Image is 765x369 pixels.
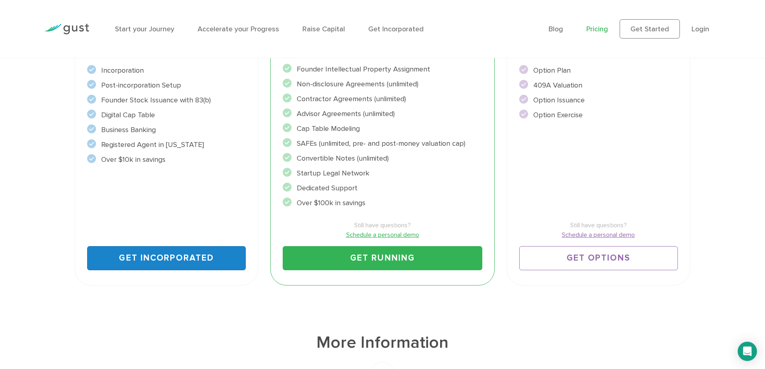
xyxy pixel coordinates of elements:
[302,25,345,33] a: Raise Capital
[586,25,608,33] a: Pricing
[283,79,482,90] li: Non-disclosure Agreements (unlimited)
[620,19,680,39] a: Get Started
[87,139,246,150] li: Registered Agent in [US_STATE]
[87,124,246,135] li: Business Banking
[519,110,678,120] li: Option Exercise
[75,332,690,354] h1: More Information
[115,25,174,33] a: Start your Journey
[283,230,482,240] a: Schedule a personal demo
[283,138,482,149] li: SAFEs (unlimited, pre- and post-money valuation cap)
[87,154,246,165] li: Over $10k in savings
[87,110,246,120] li: Digital Cap Table
[283,220,482,230] span: Still have questions?
[519,246,678,270] a: Get Options
[283,123,482,134] li: Cap Table Modeling
[44,24,89,35] img: Gust Logo
[519,230,678,240] a: Schedule a personal demo
[283,108,482,119] li: Advisor Agreements (unlimited)
[283,94,482,104] li: Contractor Agreements (unlimited)
[519,95,678,106] li: Option Issuance
[368,25,424,33] a: Get Incorporated
[87,80,246,91] li: Post-incorporation Setup
[87,95,246,106] li: Founder Stock Issuance with 83(b)
[549,25,563,33] a: Blog
[738,342,757,361] div: Open Intercom Messenger
[519,65,678,76] li: Option Plan
[519,80,678,91] li: 409A Valuation
[283,183,482,194] li: Dedicated Support
[519,220,678,230] span: Still have questions?
[692,25,709,33] a: Login
[283,168,482,179] li: Startup Legal Network
[87,65,246,76] li: Incorporation
[87,246,246,270] a: Get Incorporated
[283,153,482,164] li: Convertible Notes (unlimited)
[283,198,482,208] li: Over $100k in savings
[198,25,279,33] a: Accelerate your Progress
[283,64,482,75] li: Founder Intellectual Property Assignment
[283,246,482,270] a: Get Running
